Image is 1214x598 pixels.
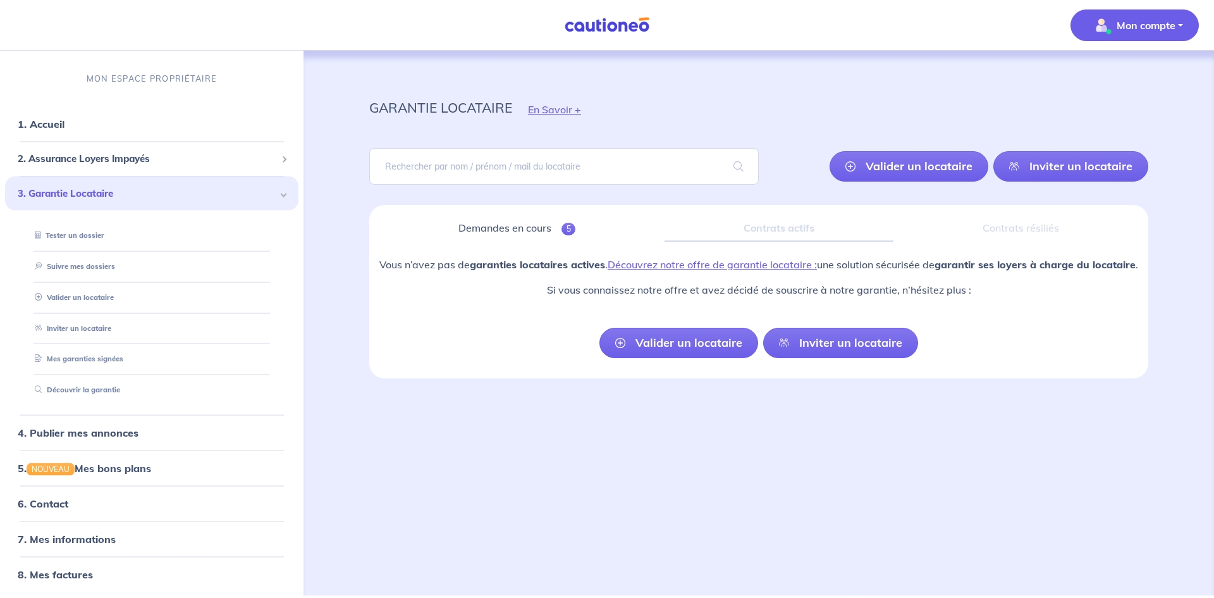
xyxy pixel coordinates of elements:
[1117,18,1175,33] p: Mon compte
[18,461,151,474] a: 5.NOUVEAUMes bons plans
[18,186,276,201] span: 3. Garantie Locataire
[5,420,298,445] div: 4. Publier mes annonces
[18,533,116,545] a: 7. Mes informations
[5,176,298,211] div: 3. Garantie Locataire
[830,151,988,182] a: Valider un locataire
[20,318,283,339] div: Inviter un locataire
[5,562,298,587] div: 8. Mes factures
[470,258,605,271] strong: garanties locataires actives
[20,349,283,370] div: Mes garanties signées
[18,118,64,130] a: 1. Accueil
[5,491,298,516] div: 6. Contact
[30,231,104,240] a: Tester un dossier
[18,426,138,439] a: 4. Publier mes annonces
[30,354,123,363] a: Mes garanties signées
[379,215,654,242] a: Demandes en cours5
[20,380,283,401] div: Découvrir la garantie
[30,385,120,394] a: Découvrir la garantie
[30,323,111,332] a: Inviter un locataire
[5,455,298,480] div: 5.NOUVEAUMes bons plans
[20,256,283,277] div: Suivre mes dossiers
[20,225,283,246] div: Tester un dossier
[1091,15,1112,35] img: illu_account_valid_menu.svg
[379,257,1138,272] p: Vous n’avez pas de . une solution sécurisée de .
[993,151,1148,182] a: Inviter un locataire
[608,258,817,271] a: Découvrez notre offre de garantie locataire :
[20,287,283,308] div: Valider un locataire
[512,91,597,128] button: En Savoir +
[1070,9,1199,41] button: illu_account_valid_menu.svgMon compte
[18,568,93,581] a: 8. Mes factures
[560,17,654,33] img: Cautioneo
[5,111,298,137] div: 1. Accueil
[763,328,918,358] a: Inviter un locataire
[718,149,759,184] span: search
[18,497,68,510] a: 6. Contact
[369,148,759,185] input: Rechercher par nom / prénom / mail du locataire
[5,147,298,171] div: 2. Assurance Loyers Impayés
[561,223,576,235] span: 5
[369,96,512,119] p: garantie locataire
[5,526,298,552] div: 7. Mes informations
[599,328,758,358] a: Valider un locataire
[30,261,115,270] a: Suivre mes dossiers
[18,152,276,166] span: 2. Assurance Loyers Impayés
[935,258,1136,271] strong: garantir ses loyers à charge du locataire
[87,73,217,85] p: MON ESPACE PROPRIÉTAIRE
[379,282,1138,297] p: Si vous connaissez notre offre et avez décidé de souscrire à notre garantie, n’hésitez plus :
[30,292,114,301] a: Valider un locataire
